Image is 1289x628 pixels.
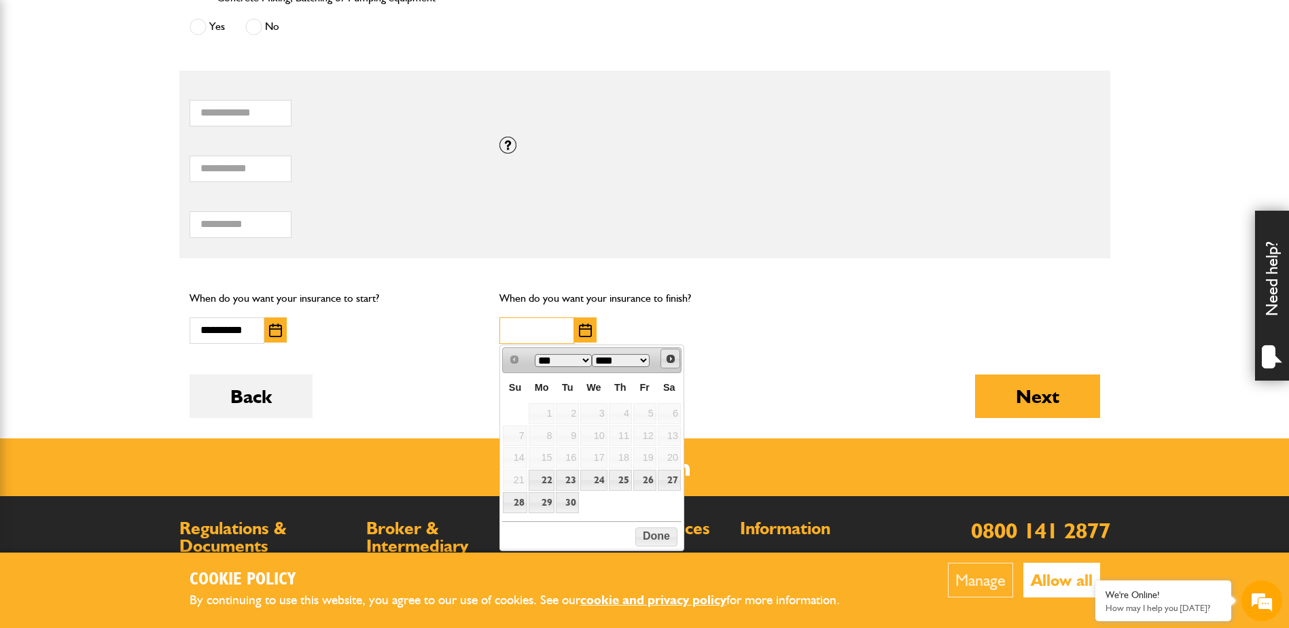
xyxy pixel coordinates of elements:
h2: Information [740,520,913,538]
span: Wednesday [586,382,601,393]
button: Next [975,374,1100,418]
a: 29 [529,492,555,513]
a: 26 [633,470,656,491]
span: Thursday [614,382,626,393]
span: Friday [640,382,650,393]
a: cookie and privacy policy [580,592,726,608]
a: 27 [658,470,681,491]
button: Back [190,374,313,418]
p: When do you want your insurance to finish? [499,290,790,307]
p: How may I help you today? [1106,603,1221,613]
h2: Broker & Intermediary [366,520,540,555]
span: Saturday [663,382,675,393]
button: Allow all [1023,563,1100,597]
a: 25 [609,470,632,491]
span: Monday [535,382,549,393]
button: Manage [948,563,1013,597]
h2: Regulations & Documents [179,520,353,555]
a: Next [660,349,680,368]
div: We're Online! [1106,589,1221,601]
label: Yes [190,18,225,35]
a: 28 [503,492,527,513]
input: Enter your email address [18,166,248,196]
button: Done [635,527,677,546]
span: Next [665,353,676,364]
img: Choose date [269,324,282,337]
label: No [245,18,279,35]
a: 30 [556,492,579,513]
textarea: Type your message and hit 'Enter' [18,246,248,407]
img: Choose date [579,324,592,337]
div: Need help? [1255,211,1289,381]
img: d_20077148190_company_1631870298795_20077148190 [23,75,57,94]
a: 23 [556,470,579,491]
div: Minimize live chat window [223,7,255,39]
h2: Cookie Policy [190,570,862,591]
span: Sunday [509,382,521,393]
a: 0800 141 2877 [971,517,1110,544]
input: Enter your phone number [18,206,248,236]
a: 24 [580,470,607,491]
div: Chat with us now [71,76,228,94]
input: Enter your last name [18,126,248,156]
p: By continuing to use this website, you agree to our use of cookies. See our for more information. [190,590,862,611]
span: Tuesday [562,382,573,393]
p: When do you want your insurance to start? [190,290,480,307]
em: Start Chat [185,419,247,437]
a: 22 [529,470,555,491]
